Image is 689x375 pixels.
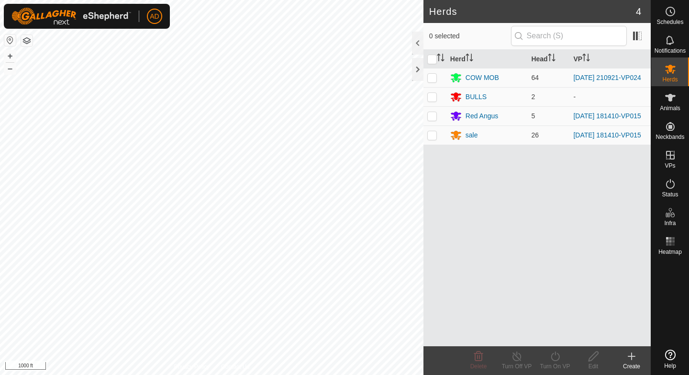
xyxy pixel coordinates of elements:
[664,363,676,369] span: Help
[221,363,249,371] a: Contact Us
[11,8,131,25] img: Gallagher Logo
[174,363,210,371] a: Privacy Policy
[536,362,574,371] div: Turn On VP
[531,93,535,101] span: 2
[466,130,478,140] div: sale
[446,50,528,68] th: Herd
[531,131,539,139] span: 26
[636,4,641,19] span: 4
[573,112,641,120] a: [DATE] 181410-VP015
[548,55,556,63] p-sorticon: Activate to sort
[569,50,651,68] th: VP
[656,134,684,140] span: Neckbands
[665,163,675,169] span: VPs
[466,111,499,121] div: Red Angus
[4,34,16,46] button: Reset Map
[429,31,511,41] span: 0 selected
[511,26,627,46] input: Search (S)
[655,48,686,54] span: Notifications
[466,73,499,83] div: COW MOB
[658,249,682,255] span: Heatmap
[660,105,680,111] span: Animals
[150,11,159,22] span: AD
[470,363,487,370] span: Delete
[437,55,445,63] p-sorticon: Activate to sort
[466,55,473,63] p-sorticon: Activate to sort
[569,87,651,106] td: -
[664,220,676,226] span: Infra
[662,192,678,197] span: Status
[4,63,16,74] button: –
[582,55,590,63] p-sorticon: Activate to sort
[573,131,641,139] a: [DATE] 181410-VP015
[498,362,536,371] div: Turn Off VP
[573,74,641,81] a: [DATE] 210921-VP024
[527,50,569,68] th: Head
[612,362,651,371] div: Create
[662,77,678,82] span: Herds
[656,19,683,25] span: Schedules
[531,112,535,120] span: 5
[429,6,636,17] h2: Herds
[21,35,33,46] button: Map Layers
[531,74,539,81] span: 64
[4,50,16,62] button: +
[574,362,612,371] div: Edit
[651,346,689,373] a: Help
[466,92,487,102] div: BULLS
